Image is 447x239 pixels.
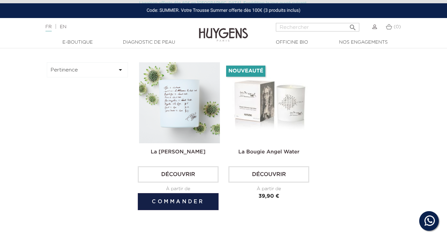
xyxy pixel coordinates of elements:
img: logo_orange.svg [10,10,16,16]
input: Rechercher [276,23,359,31]
img: tab_keywords_by_traffic_grey.svg [74,41,80,47]
a: Découvrir [228,166,309,183]
a: Découvrir [138,166,219,183]
div: | [42,23,181,31]
a: La [PERSON_NAME] [151,149,206,155]
a: Nos engagements [331,39,396,46]
a: EN [60,25,66,29]
img: tab_domain_overview_orange.svg [27,41,32,47]
button:  [347,21,359,30]
div: v 4.0.25 [18,10,32,16]
span: (0) [394,25,401,29]
i:  [116,66,124,74]
div: À partir de [228,186,309,192]
button: Pertinence [47,62,128,77]
li: Nouveauté [226,66,265,77]
img: La Bougie Angel Water [230,62,311,143]
div: À partir de [138,186,219,192]
img: Huygens [199,17,248,43]
a: La Bougie Angel Water [238,149,299,155]
img: website_grey.svg [10,17,16,22]
div: Mots-clés [81,42,100,46]
div: Domaine [34,42,50,46]
span: 39,90 € [259,194,279,199]
a: Officine Bio [259,39,325,46]
a: E-Boutique [45,39,110,46]
i:  [349,22,357,30]
div: Domaine: [DOMAIN_NAME] [17,17,74,22]
a: FR [45,25,52,31]
button: Commander [138,193,219,210]
a: Diagnostic de peau [116,39,182,46]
